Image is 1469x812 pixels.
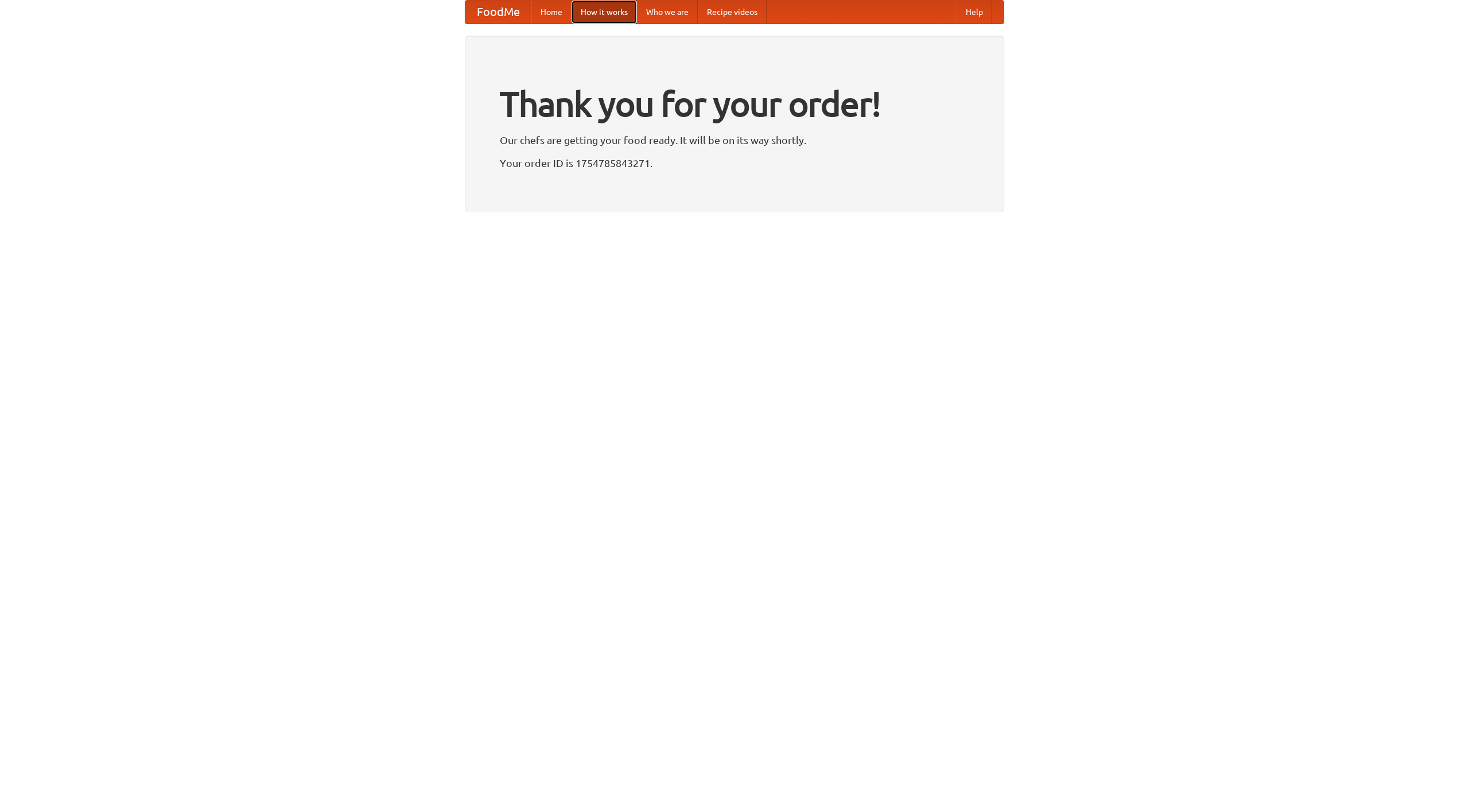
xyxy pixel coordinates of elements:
[637,1,698,24] a: Who we are
[500,131,969,149] p: Our chefs are getting your food ready. It will be on its way shortly.
[500,154,969,172] p: Your order ID is 1754785843271.
[531,1,572,24] a: Home
[698,1,767,24] a: Recipe videos
[500,76,969,131] h1: Thank you for your order!
[957,1,992,24] a: Help
[572,1,637,24] a: How it works
[465,1,531,24] a: FoodMe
